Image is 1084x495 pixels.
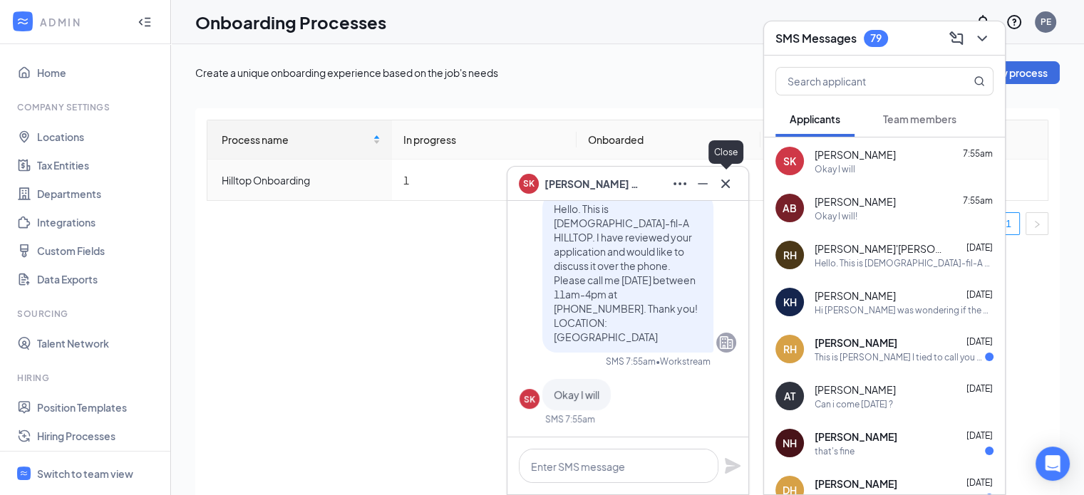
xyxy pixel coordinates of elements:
[554,388,599,401] span: Okay I will
[577,160,761,200] td: 17
[577,120,761,160] th: Onboarded
[222,132,370,147] span: Process name
[37,265,159,293] a: Data Exports
[19,469,29,478] svg: WorkstreamLogo
[1036,447,1070,481] div: Open Intercom Messenger
[392,160,577,200] td: 1
[138,15,152,29] svg: Collapse
[37,422,159,450] a: Hiring Processes
[815,445,855,457] div: that's fine
[37,123,159,151] a: Locations
[392,120,577,160] th: In progress
[694,175,711,192] svg: Minimize
[783,201,797,215] div: AB
[37,208,159,236] a: Integrations
[760,120,945,160] th: Total
[966,383,993,394] span: [DATE]
[606,355,656,368] div: SMS 7:55am
[966,289,993,300] span: [DATE]
[17,308,156,320] div: Sourcing
[815,429,897,444] span: [PERSON_NAME]
[815,304,993,316] div: Hi [PERSON_NAME] was wondering if the position was still open
[883,113,956,125] span: Team members
[815,257,993,269] div: Hello. This is [DEMOGRAPHIC_DATA]-fil-A HILLTOP. I have reviewed your application and would like ...
[656,355,711,368] span: • Workstream
[708,140,743,164] div: Close
[815,382,896,397] span: [PERSON_NAME]
[714,172,737,195] button: Cross
[37,179,159,208] a: Departments
[544,176,644,192] span: [PERSON_NAME] King
[783,295,797,309] div: KH
[870,32,882,44] div: 79
[524,393,535,405] div: SK
[37,236,159,265] a: Custom Fields
[783,154,796,168] div: SK
[37,58,159,87] a: Home
[37,450,159,479] a: Evaluation Plan
[966,242,993,253] span: [DATE]
[815,147,896,162] span: [PERSON_NAME]
[222,172,381,188] div: Hilltop Onboarding
[815,241,943,256] span: [PERSON_NAME]'[PERSON_NAME]
[1041,16,1051,28] div: PE
[997,212,1020,235] li: 1
[1026,212,1048,235] button: right
[971,27,993,50] button: ChevronDown
[17,101,156,113] div: Company Settings
[815,210,857,222] div: Okay I will!
[717,175,734,192] svg: Cross
[37,329,159,358] a: Talent Network
[783,248,797,262] div: RH
[40,15,125,29] div: ADMIN
[545,413,595,425] div: SMS 7:55am
[37,467,133,481] div: Switch to team view
[974,30,991,47] svg: ChevronDown
[1033,220,1041,229] span: right
[195,10,386,34] h1: Onboarding Processes
[815,288,896,303] span: [PERSON_NAME]
[815,351,985,363] div: This is [PERSON_NAME] I tied to call you but no response. I'm available after 7:00 tonight or bef...
[16,14,30,28] svg: WorkstreamLogo
[554,202,698,343] span: Hello. This is [DEMOGRAPHIC_DATA]-fil-A HILLTOP. I have reviewed your application and would like ...
[671,175,688,192] svg: Ellipses
[963,148,993,159] span: 7:55am
[691,172,714,195] button: Minimize
[815,476,897,491] span: [PERSON_NAME]
[790,113,840,125] span: Applicants
[815,163,855,175] div: Okay I will
[974,14,991,31] svg: Notifications
[724,457,741,474] svg: Plane
[17,372,156,384] div: Hiring
[718,334,735,351] svg: Company
[966,430,993,441] span: [DATE]
[37,151,159,179] a: Tax Entities
[1026,212,1048,235] li: Next Page
[775,31,857,46] h3: SMS Messages
[815,194,896,209] span: [PERSON_NAME]
[815,398,893,410] div: Can i come [DATE] ?
[966,477,993,488] span: [DATE]
[195,66,498,80] div: Create a unique onboarding experience based on the job's needs
[966,336,993,347] span: [DATE]
[945,27,968,50] button: ComposeMessage
[974,75,985,87] svg: MagnifyingGlass
[783,436,797,450] div: NH
[998,213,1019,234] a: 1
[963,195,993,206] span: 7:55am
[948,30,965,47] svg: ComposeMessage
[1006,14,1023,31] svg: QuestionInfo
[815,335,897,350] span: [PERSON_NAME]
[760,160,945,200] td: 18
[784,389,795,403] div: AT
[669,172,691,195] button: Ellipses
[783,342,797,356] div: RH
[37,393,159,422] a: Position Templates
[776,68,945,95] input: Search applicant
